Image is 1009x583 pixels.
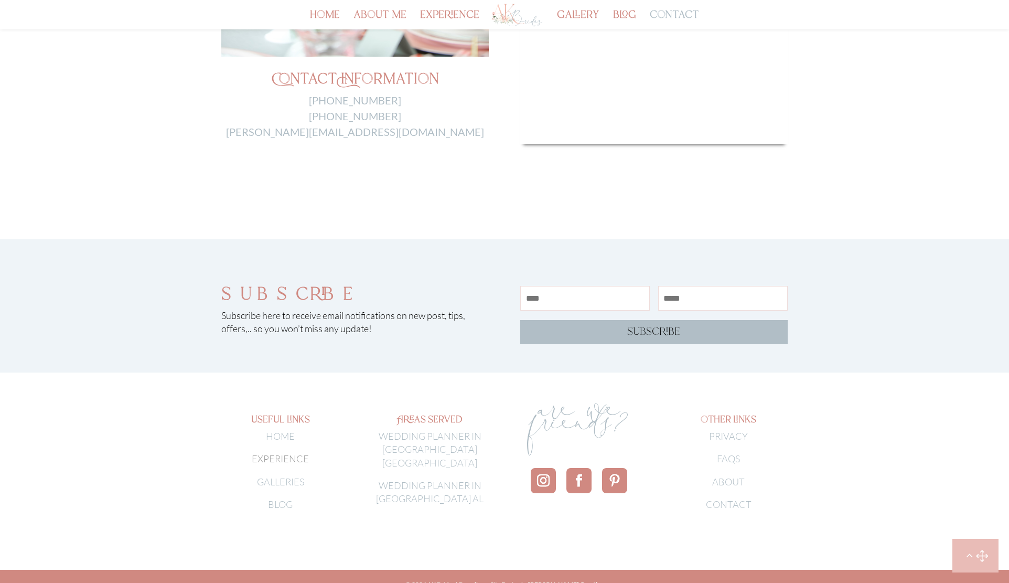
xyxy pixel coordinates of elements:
[379,430,481,468] a: WEDDING PLANNER IN [GEOGRAPHIC_DATA] [GEOGRAPHIC_DATA]
[531,468,556,493] a: Follow on Instagram
[268,499,293,510] a: BLOG
[712,476,745,487] a: ABOUT
[353,12,406,29] a: about me
[257,476,304,487] a: GALLERIES
[221,310,465,334] span: Subscribe here to receive email notifications on new post, tips, offers,.. so you won’t miss any ...
[252,453,309,464] span: EXPERIENCE
[602,468,627,493] a: Follow on Pinterest
[613,12,636,29] a: blog
[221,286,489,309] h2: subscribe
[310,12,340,29] a: home
[420,12,479,29] a: experience
[520,415,638,441] p: are we friends?
[266,430,295,442] a: HOME
[226,125,484,138] a: [PERSON_NAME][EMAIL_ADDRESS][DOMAIN_NAME]
[650,12,699,29] a: contact
[376,480,484,504] a: WEDDING PLANNER IN [GEOGRAPHIC_DATA] AL
[706,499,752,510] a: CONTACT
[669,415,787,430] h4: other links
[491,3,543,28] img: Los Angeles Wedding Planner - AK Brides
[520,320,788,344] a: subscribe
[627,324,680,340] span: subscribe
[221,72,489,92] h2: Contact Information
[371,415,489,430] h4: Areas served
[557,12,599,29] a: gallery
[309,94,401,107] a: [PHONE_NUMBER]
[221,415,339,430] h4: useful links
[717,453,740,464] a: FAQS
[709,430,748,442] a: PRIVACY
[566,468,592,493] a: Follow on Facebook
[309,110,401,122] a: [PHONE_NUMBER]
